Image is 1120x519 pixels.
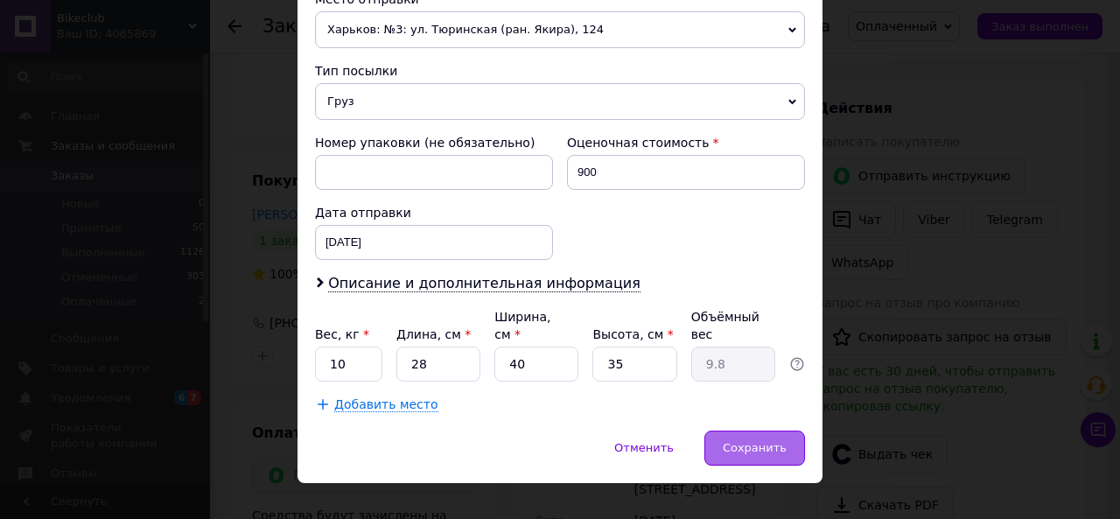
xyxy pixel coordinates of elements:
[567,134,805,151] div: Оценочная стоимость
[315,204,553,221] div: Дата отправки
[315,134,553,151] div: Номер упаковки (не обязательно)
[691,308,775,343] div: Объёмный вес
[315,11,805,48] span: Харьков: №3: ул. Тюринская (ран. Якира), 124
[614,441,674,454] span: Отменить
[315,83,805,120] span: Груз
[592,327,673,341] label: Высота, см
[315,64,397,78] span: Тип посылки
[315,327,369,341] label: Вес, кг
[396,327,471,341] label: Длина, см
[334,397,438,412] span: Добавить место
[328,275,640,292] span: Описание и дополнительная информация
[723,441,787,454] span: Сохранить
[494,310,550,341] label: Ширина, см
